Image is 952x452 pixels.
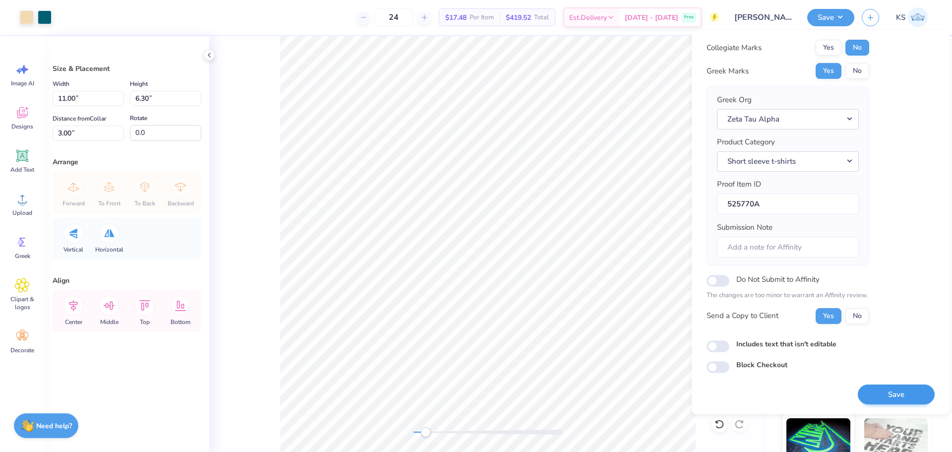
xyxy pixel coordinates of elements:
[11,79,34,87] span: Image AI
[15,252,30,260] span: Greek
[736,360,787,370] label: Block Checkout
[36,421,72,431] strong: Need help?
[896,12,905,23] span: KS
[717,109,859,129] button: Zeta Tau Alpha
[140,318,150,326] span: Top
[10,346,34,354] span: Decorate
[506,12,531,23] span: $419.52
[53,113,106,125] label: Distance from Collar
[374,8,413,26] input: – –
[53,157,201,167] div: Arrange
[11,123,33,130] span: Designs
[65,318,82,326] span: Center
[53,275,201,286] div: Align
[10,166,34,174] span: Add Text
[625,12,678,23] span: [DATE] - [DATE]
[707,65,749,77] div: Greek Marks
[420,427,430,437] div: Accessibility label
[816,308,841,324] button: Yes
[534,12,549,23] span: Total
[53,78,69,90] label: Width
[684,14,694,21] span: Free
[736,339,836,349] label: Includes text that isn't editable
[707,291,869,301] p: The changes are too minor to warrant an Affinity review.
[816,63,841,79] button: Yes
[717,237,859,258] input: Add a note for Affinity
[858,385,935,405] button: Save
[53,64,201,74] div: Size & Placement
[717,94,752,106] label: Greek Org
[445,12,467,23] span: $17.48
[717,179,761,190] label: Proof Item ID
[63,246,83,254] span: Vertical
[892,7,932,27] a: KS
[470,12,494,23] span: Per Item
[717,136,775,148] label: Product Category
[717,222,773,233] label: Submission Note
[807,9,854,26] button: Save
[130,112,147,124] label: Rotate
[908,7,928,27] img: Kath Sales
[12,209,32,217] span: Upload
[6,295,39,311] span: Clipart & logos
[736,273,820,286] label: Do Not Submit to Affinity
[95,246,123,254] span: Horizontal
[845,308,869,324] button: No
[707,310,778,322] div: Send a Copy to Client
[171,318,190,326] span: Bottom
[727,7,800,27] input: Untitled Design
[707,42,762,54] div: Collegiate Marks
[569,12,607,23] span: Est. Delivery
[130,78,148,90] label: Height
[845,63,869,79] button: No
[816,40,841,56] button: Yes
[100,318,119,326] span: Middle
[717,151,859,172] button: Short sleeve t-shirts
[845,40,869,56] button: No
